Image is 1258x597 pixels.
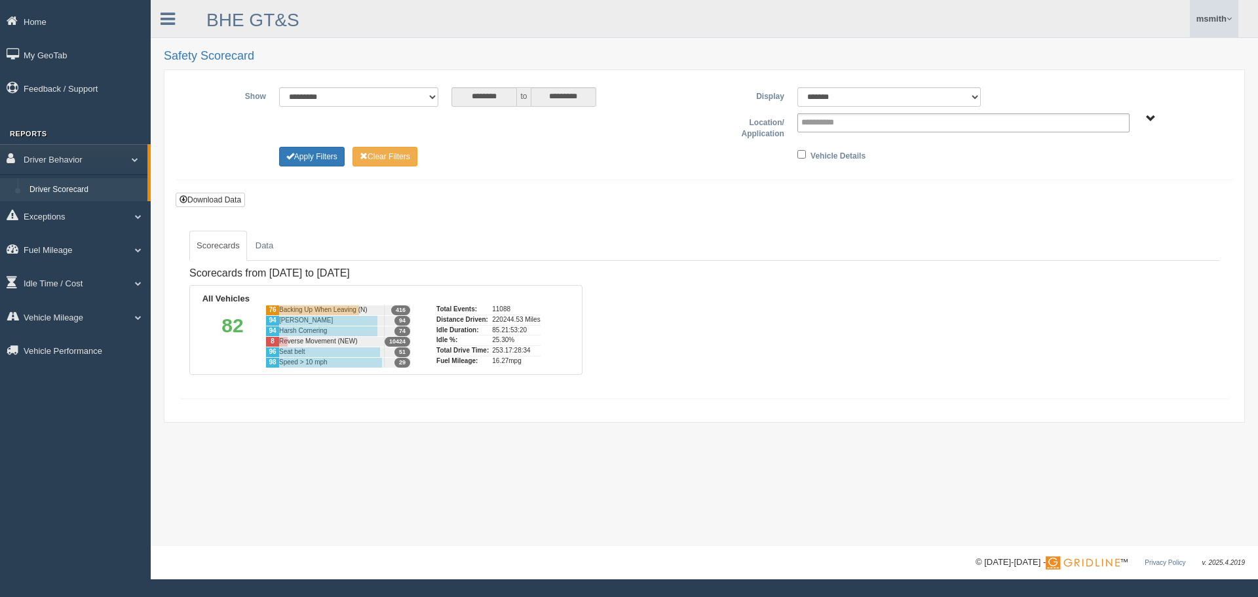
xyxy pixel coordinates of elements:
[394,326,410,336] span: 74
[189,267,582,279] h4: Scorecards from [DATE] to [DATE]
[206,10,299,30] a: BHE GT&S
[704,113,791,140] label: Location/ Application
[436,345,489,356] div: Total Drive Time:
[1202,559,1245,566] span: v. 2025.4.2019
[394,347,410,357] span: 51
[1145,559,1185,566] a: Privacy Policy
[810,147,866,163] label: Vehicle Details
[492,305,540,315] div: 11088
[436,335,489,345] div: Idle %:
[265,336,279,347] div: 8
[186,87,273,103] label: Show
[164,50,1245,63] h2: Safety Scorecard
[394,316,410,326] span: 94
[189,231,247,261] a: Scorecards
[492,315,540,325] div: 220244.53 Miles
[436,315,489,325] div: Distance Driven:
[394,358,410,368] span: 29
[492,335,540,345] div: 25.30%
[436,325,489,336] div: Idle Duration:
[704,87,791,103] label: Display
[492,356,540,366] div: 16.27mpg
[976,556,1245,569] div: © [DATE]-[DATE] - ™
[436,305,489,315] div: Total Events:
[492,345,540,356] div: 253.17:28:34
[436,356,489,366] div: Fuel Mileage:
[385,337,410,347] span: 10424
[1046,556,1120,569] img: Gridline
[248,231,280,261] a: Data
[279,147,345,166] button: Change Filter Options
[265,326,279,336] div: 94
[353,147,417,166] button: Change Filter Options
[202,294,250,303] b: All Vehicles
[265,305,279,315] div: 76
[391,305,410,315] span: 416
[265,315,279,326] div: 94
[265,347,279,357] div: 96
[265,357,279,368] div: 98
[24,178,147,202] a: Driver Scorecard
[200,305,265,368] div: 82
[492,325,540,336] div: 85.21:53:20
[176,193,245,207] button: Download Data
[517,87,530,107] span: to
